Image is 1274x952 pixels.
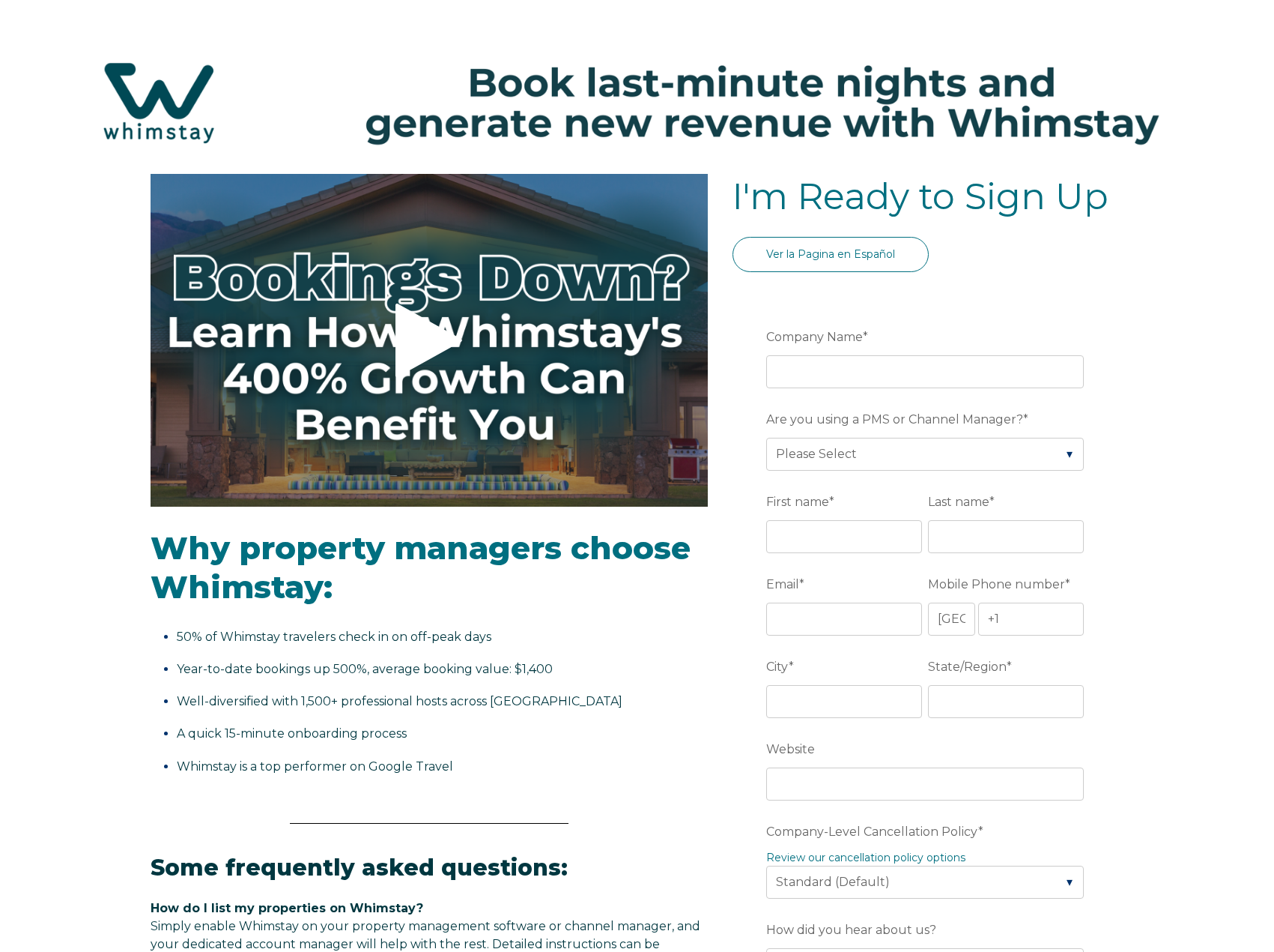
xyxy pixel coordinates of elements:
span: A quick 15-minute onboarding process [177,726,407,741]
span: City [766,655,789,678]
span: How do I list my properties on Whimstay? [151,901,423,915]
span: Last name [928,490,989,513]
span: Well-diversified with 1,500+ professional hosts across [GEOGRAPHIC_DATA] [177,694,622,708]
a: Ver la Pagina en Español [732,237,929,272]
img: Hubspot header for SSOB (4) [15,37,1259,169]
span: First name [766,490,829,513]
span: I'm Ready to Sign Up [732,175,1108,218]
span: Why property managers choose Whimstay: [151,528,691,607]
span: Some frequently asked questions: [151,854,568,882]
span: Company Name [766,325,863,349]
span: 50% of Whimstay travelers check in on off-peak days [177,630,491,644]
span: Whimstay is a top performer on Google Travel [177,759,453,774]
span: Company-Level Cancellation Policy [766,820,978,843]
span: Are you using a PMS or Channel Manager? [766,408,1023,431]
span: Year-to-date bookings up 500%, average booking value: $1,400 [177,662,553,676]
a: Review our cancellation policy options [766,851,965,864]
span: State/Region [928,655,1007,678]
span: Email [766,573,799,596]
span: How did you hear about us? [766,918,936,942]
span: Website [766,738,815,761]
span: Mobile Phone number [928,573,1065,596]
